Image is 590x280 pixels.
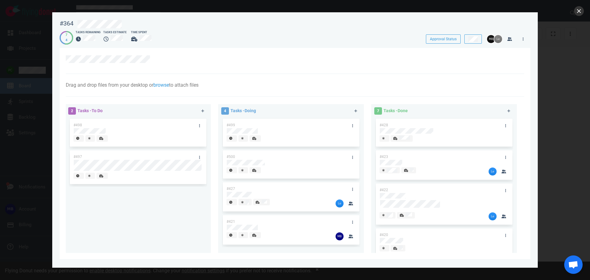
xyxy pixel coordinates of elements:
[131,30,157,35] div: Time Spent
[426,34,461,44] button: Approval Status
[336,232,344,240] img: 26
[494,35,502,43] img: 26
[489,168,497,175] img: 26
[73,123,82,127] span: #498
[77,108,103,113] span: Tasks - To Do
[103,30,128,35] div: Tasks Estimate
[153,82,169,88] a: browse
[336,199,344,207] img: 26
[226,155,235,159] span: #500
[65,38,67,43] div: 4
[380,123,388,127] span: #428
[383,108,408,113] span: Tasks - Done
[221,107,229,115] span: 4
[380,155,388,159] span: #423
[374,107,382,115] span: 7
[574,6,584,16] button: close
[60,20,73,27] div: #364
[68,107,76,115] span: 2
[76,30,101,35] div: Tasks Remaining
[487,35,495,43] img: 26
[66,82,153,88] span: Drag and drop files from your desktop or
[489,212,497,220] img: 26
[169,82,199,88] span: to attach files
[564,255,583,274] div: Open de chat
[226,219,235,224] span: #421
[380,233,388,237] span: #420
[65,33,67,38] div: 7
[226,123,235,127] span: #499
[230,108,256,113] span: Tasks - Doing
[73,155,82,159] span: #497
[226,187,235,191] span: #427
[380,188,388,192] span: #422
